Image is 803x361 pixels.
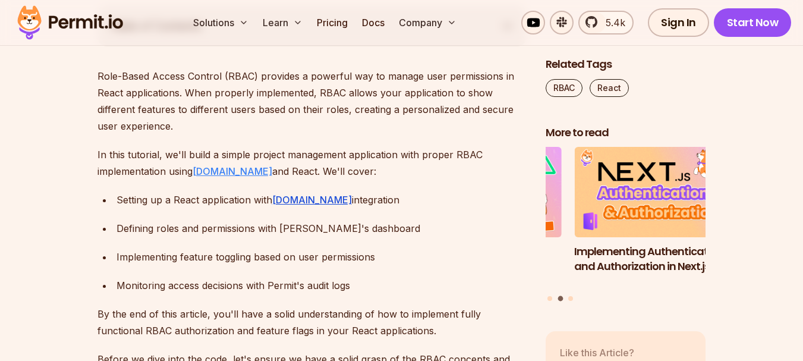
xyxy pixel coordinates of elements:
[401,244,562,274] h3: Implementing Multi-Tenant RBAC in Nuxt.js
[560,346,648,360] p: Like this Article?
[193,165,272,177] a: [DOMAIN_NAME]
[188,11,253,34] button: Solutions
[116,249,527,265] div: Implementing feature toggling based on user permissions
[574,244,735,274] h3: Implementing Authentication and Authorization in Next.js
[312,11,352,34] a: Pricing
[546,57,706,72] h2: Related Tags
[590,79,629,97] a: React
[714,8,792,37] a: Start Now
[97,306,527,339] p: By the end of this article, you'll have a solid understanding of how to implement fully functiona...
[116,192,527,208] div: Setting up a React application with integration
[272,194,352,206] a: [DOMAIN_NAME]
[547,296,552,301] button: Go to slide 1
[401,147,562,289] li: 1 of 3
[258,11,307,34] button: Learn
[574,147,735,289] li: 2 of 3
[574,147,735,238] img: Implementing Authentication and Authorization in Next.js
[116,220,527,237] div: Defining roles and permissions with [PERSON_NAME]'s dashboard
[558,296,563,302] button: Go to slide 2
[546,125,706,140] h2: More to read
[568,296,573,301] button: Go to slide 3
[546,147,706,303] div: Posts
[97,146,527,180] p: In this tutorial, we'll build a simple project management application with proper RBAC implementa...
[357,11,389,34] a: Docs
[648,8,709,37] a: Sign In
[394,11,461,34] button: Company
[599,15,625,30] span: 5.4k
[12,2,128,43] img: Permit logo
[97,68,527,134] p: Role-Based Access Control (RBAC) provides a powerful way to manage user permissions in React appl...
[116,277,527,294] div: Monitoring access decisions with Permit's audit logs
[546,79,582,97] a: RBAC
[574,147,735,289] a: Implementing Authentication and Authorization in Next.jsImplementing Authentication and Authoriza...
[578,11,634,34] a: 5.4k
